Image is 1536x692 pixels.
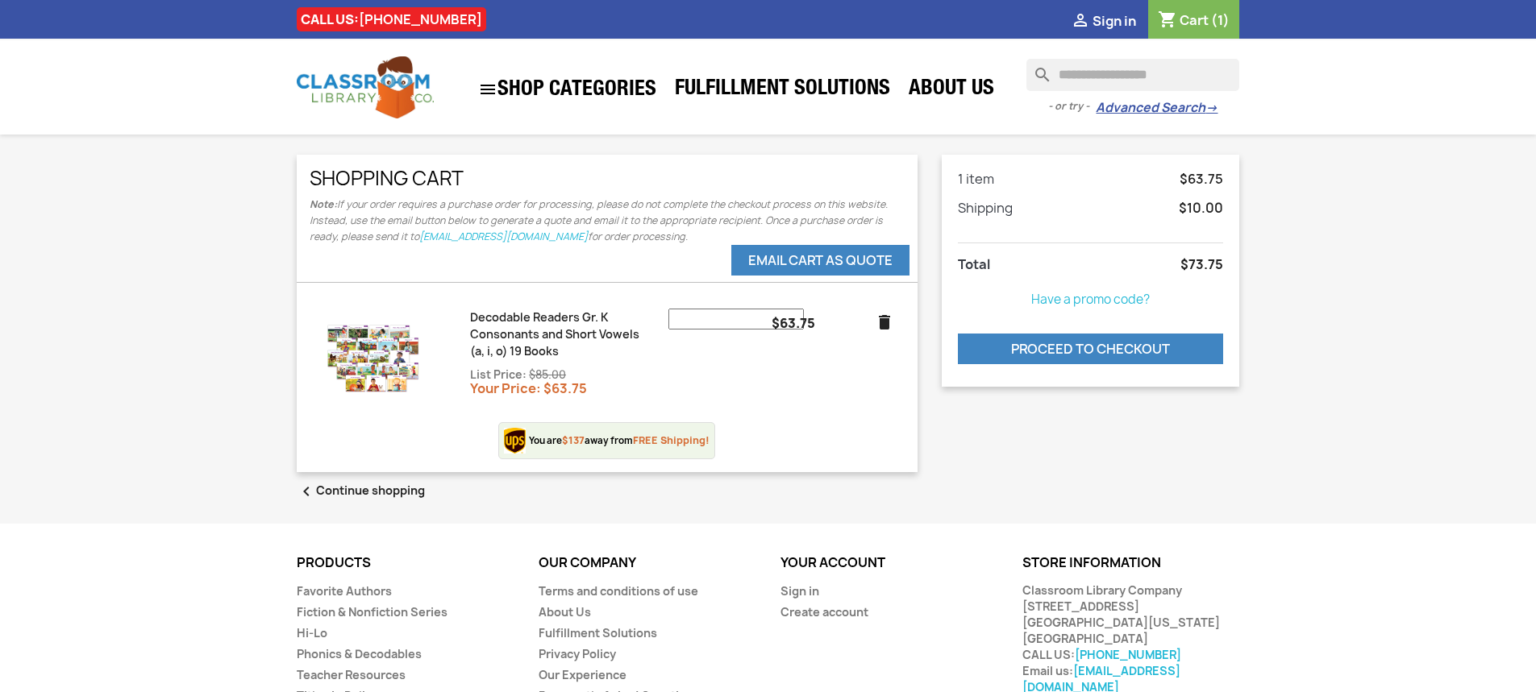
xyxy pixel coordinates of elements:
a: Teacher Resources [297,667,406,682]
a: Hi-Lo [297,625,327,640]
p: Our company [539,556,756,570]
a: Favorite Authors [297,583,392,599]
a: Fulfillment Solutions [667,74,898,106]
p: If your order requires a purchase order for processing, please do not complete the checkout proce... [310,197,905,245]
a: Fulfillment Solutions [539,625,657,640]
span: List Price: [470,367,527,382]
i: shopping_cart [1158,11,1177,31]
a: SHOP CATEGORIES [470,72,664,107]
span: $63.75 [1180,171,1223,187]
a: Sign in [780,583,819,599]
span: $137 [562,433,585,447]
i: search [1026,59,1046,78]
a: Phonics & Decodables [297,646,422,661]
strong: $63.75 [772,314,815,332]
h1: Shopping Cart [310,168,905,189]
a:  Sign in [1071,12,1136,30]
span: Your Price: [470,379,541,397]
a: Privacy Policy [539,646,616,661]
a: Advanced Search→ [1096,100,1218,116]
a: About Us [539,604,591,619]
span: FREE Shipping! [633,433,710,447]
a: Decodable Readers Gr. K Consonants and Short Vowels (a, i, o) 19 Books [470,309,639,358]
i: chevron_left [297,482,316,501]
i:  [478,80,497,99]
a: Fiction & Nonfiction Series [297,604,447,619]
a: Proceed to checkout [958,334,1224,364]
a: Create account [780,604,868,619]
div: You are away from [529,433,710,449]
i:  [1071,12,1090,31]
img: Decodable Readers Gr. K Consonants and Short Vowels (a, i, o) 19 Books [322,309,423,409]
span: 1 item [958,170,994,188]
input: Decodable Readers Gr. K Consonants and Short Vowels (a, i, o) 19 Books product quantity field [668,309,804,329]
span: - or try - [1048,98,1096,114]
a: About Us [901,74,1002,106]
img: ups.png [504,428,529,454]
a: [PHONE_NUMBER] [1075,647,1181,662]
a: [PHONE_NUMBER] [359,10,482,28]
a: Terms and conditions of use [539,583,698,599]
span: $63.75 [543,379,587,397]
span: (1) [1211,11,1230,29]
span: Cart [1180,11,1209,29]
span: → [1205,100,1218,116]
a: Have a promo code? [1031,291,1150,308]
input: Search [1026,59,1239,91]
button: eMail Cart as Quote [731,245,910,276]
span: $73.75 [1180,256,1223,272]
span: Shipping [958,199,1013,217]
b: Note: [310,197,337,211]
a: Our Experience [539,667,626,682]
span: Total [958,255,990,273]
a: Shopping cart link containing 1 product(s) [1158,11,1230,29]
a: chevron_leftContinue shopping [297,483,425,498]
a: Your account [780,553,885,571]
p: Products [297,556,514,570]
a: [EMAIL_ADDRESS][DOMAIN_NAME] [419,230,588,243]
img: Classroom Library Company [297,56,434,118]
span: Sign in [1093,12,1136,30]
span: $85.00 [529,367,566,382]
a: delete [875,313,894,332]
p: Store information [1022,556,1240,570]
div: CALL US: [297,7,486,31]
span: $10.00 [1179,200,1223,216]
